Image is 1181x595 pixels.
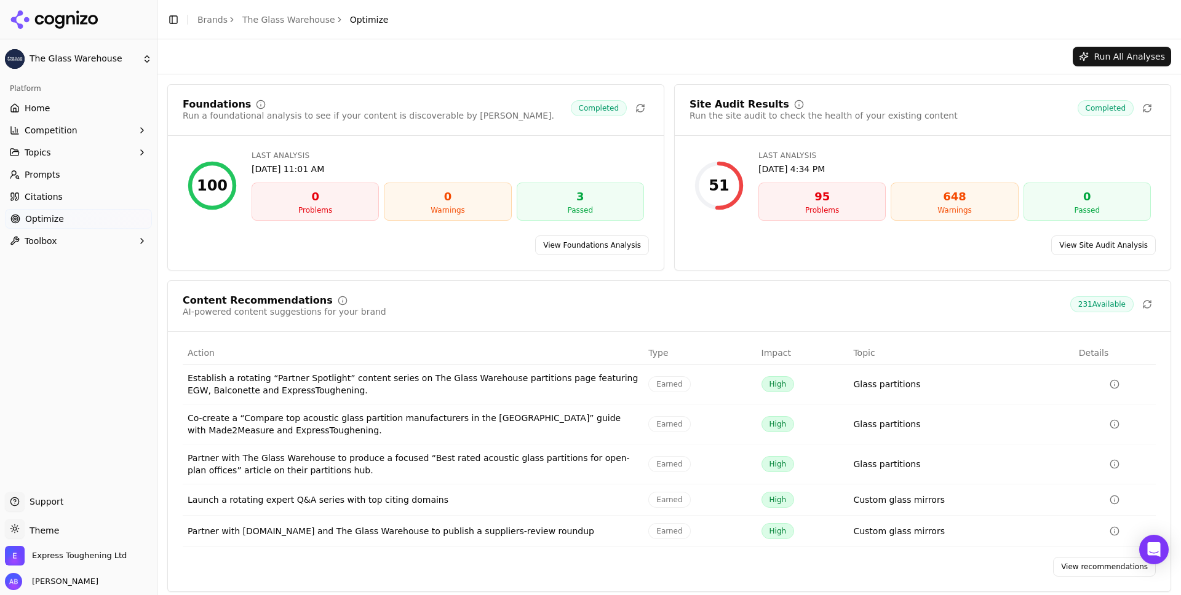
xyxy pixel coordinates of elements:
[648,347,751,359] div: Type
[1051,235,1156,255] a: View Site Audit Analysis
[648,492,690,508] span: Earned
[535,235,649,255] a: View Foundations Analysis
[853,458,920,470] a: Glass partitions
[183,100,251,109] div: Foundations
[5,79,152,98] div: Platform
[709,176,729,195] div: 51
[764,188,880,205] div: 95
[853,378,920,390] a: Glass partitions
[1139,535,1169,564] div: Open Intercom Messenger
[183,109,554,122] div: Run a foundational analysis to see if your content is discoverable by [PERSON_NAME].
[853,347,1068,359] div: Topic
[252,151,644,160] div: Last Analysis
[25,213,64,225] span: Optimize
[242,14,335,26] a: The Glass Warehouse
[1078,100,1134,116] span: Completed
[853,494,945,506] a: Custom glass mirrors
[350,14,389,26] span: Optimize
[690,100,789,109] div: Site Audit Results
[761,523,795,539] span: High
[5,231,152,251] button: Toolbox
[25,102,50,114] span: Home
[5,546,25,565] img: Express Toughening Ltd
[5,573,22,590] img: Adam Blundell
[5,120,152,140] button: Competition
[25,146,51,159] span: Topics
[389,188,506,205] div: 0
[257,188,373,205] div: 0
[197,15,228,25] a: Brands
[896,205,1012,215] div: Warnings
[1029,188,1145,205] div: 0
[32,550,127,561] span: Express Toughening Ltd
[32,32,87,42] div: Domain: [URL]
[5,187,152,207] a: Citations
[761,456,795,472] span: High
[853,418,920,430] a: Glass partitions
[896,188,1012,205] div: 648
[758,163,1151,175] div: [DATE] 4:34 PM
[25,124,78,136] span: Competition
[188,525,638,537] div: Partner with [DOMAIN_NAME] and The Glass Warehouse to publish a suppliers-review roundup
[5,573,98,590] button: Open user button
[183,305,386,318] div: AI-powered content suggestions for your brand
[188,372,638,396] div: Establish a rotating “Partner Spotlight” content series on The Glass Warehouse partitions page fe...
[252,163,644,175] div: [DATE] 11:01 AM
[25,526,59,535] span: Theme
[27,576,98,587] span: [PERSON_NAME]
[5,209,152,229] a: Optimize
[758,151,1151,160] div: Last Analysis
[648,523,690,539] span: Earned
[188,494,638,506] div: Launch a rotating expert Q&A series with top citing domains
[5,165,152,184] a: Prompts
[20,20,30,30] img: logo_orange.svg
[25,235,57,247] span: Toolbox
[47,73,110,81] div: Domain Overview
[197,14,388,26] nav: breadcrumb
[25,495,63,508] span: Support
[197,176,228,195] div: 100
[690,109,958,122] div: Run the site audit to check the health of your existing content
[30,53,137,65] span: The Glass Warehouse
[761,347,844,359] div: Impact
[522,205,638,215] div: Passed
[5,143,152,162] button: Topics
[188,452,638,476] div: Partner with The Glass Warehouse to produce a focused “Best rated acoustic glass partitions for o...
[571,100,627,116] span: Completed
[25,191,63,203] span: Citations
[188,412,638,436] div: Co-create a “Compare top acoustic glass partition manufacturers in the [GEOGRAPHIC_DATA]” guide w...
[20,32,30,42] img: website_grey.svg
[257,205,373,215] div: Problems
[34,20,60,30] div: v 4.0.25
[188,347,638,359] div: Action
[1073,47,1171,66] button: Run All Analyses
[5,49,25,69] img: The Glass Warehouse
[25,168,60,181] span: Prompts
[389,205,506,215] div: Warnings
[1029,205,1145,215] div: Passed
[5,546,127,565] button: Open organization switcher
[122,71,132,81] img: tab_keywords_by_traffic_grey.svg
[648,416,690,432] span: Earned
[761,416,795,432] span: High
[136,73,207,81] div: Keywords by Traffic
[761,376,795,392] span: High
[5,98,152,118] a: Home
[183,296,333,305] div: Content Recommendations
[648,456,690,472] span: Earned
[761,492,795,508] span: High
[1079,347,1151,359] div: Details
[1070,296,1134,312] span: 231 Available
[183,342,1156,547] div: Data table
[764,205,880,215] div: Problems
[1053,557,1156,577] a: View recommendations
[853,525,945,537] a: Custom glass mirrors
[33,71,43,81] img: tab_domain_overview_orange.svg
[522,188,638,205] div: 3
[648,376,690,392] span: Earned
